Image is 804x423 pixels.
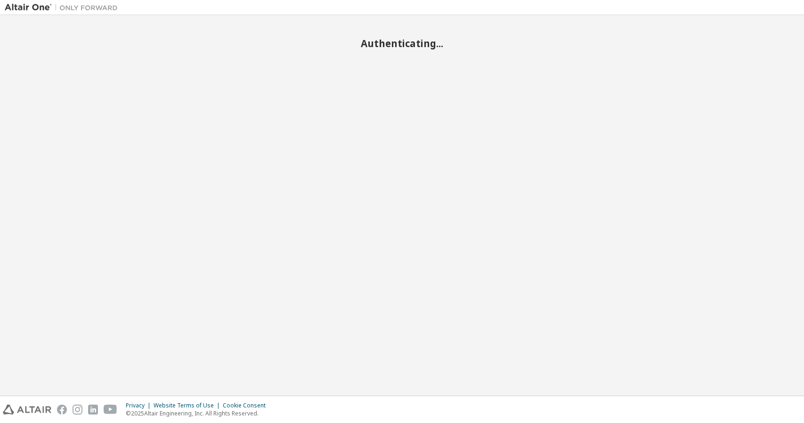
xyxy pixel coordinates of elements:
[126,402,154,409] div: Privacy
[3,405,51,415] img: altair_logo.svg
[154,402,223,409] div: Website Terms of Use
[5,3,122,12] img: Altair One
[126,409,271,417] p: © 2025 Altair Engineering, Inc. All Rights Reserved.
[88,405,98,415] img: linkedin.svg
[73,405,82,415] img: instagram.svg
[223,402,271,409] div: Cookie Consent
[104,405,117,415] img: youtube.svg
[5,37,799,49] h2: Authenticating...
[57,405,67,415] img: facebook.svg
